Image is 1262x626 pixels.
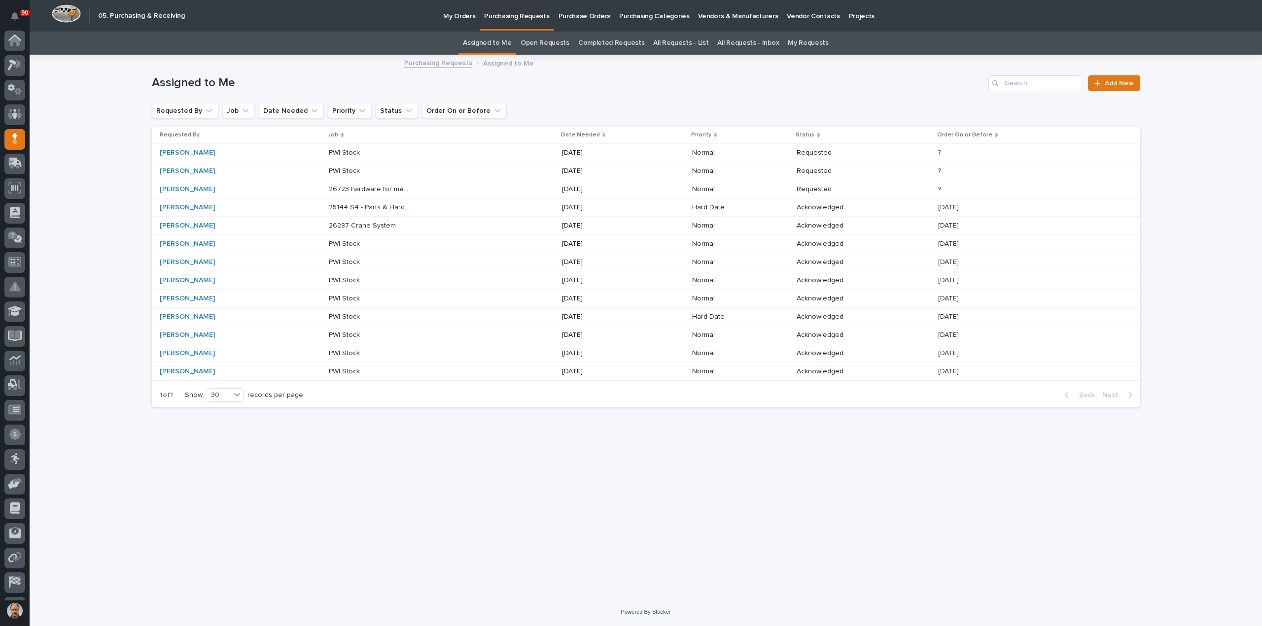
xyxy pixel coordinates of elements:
[797,185,879,194] p: Requested
[329,183,413,194] p: 26723 hardware for mezz, gate, stairs
[788,32,829,55] a: My Requests
[797,167,879,175] p: Requested
[938,365,961,376] p: [DATE]
[12,12,25,28] div: Notifications90
[160,295,215,303] a: [PERSON_NAME]
[160,203,215,212] a: [PERSON_NAME]
[329,365,362,376] p: PWI Stock
[562,240,644,248] p: [DATE]
[4,600,25,621] button: users-avatar
[562,367,644,376] p: [DATE]
[521,32,569,55] a: Open Requests
[797,258,879,266] p: Acknowledged
[160,222,215,230] a: [PERSON_NAME]
[152,162,1140,180] tr: [PERSON_NAME] PWI StockPWI Stock [DATE]NormalRequested??
[160,367,215,376] a: [PERSON_NAME]
[562,349,644,358] p: [DATE]
[160,331,215,339] a: [PERSON_NAME]
[797,331,879,339] p: Acknowledged
[329,311,362,321] p: PWI Stock
[561,130,600,140] p: Date Needed
[152,362,1140,381] tr: [PERSON_NAME] PWI StockPWI Stock [DATE]NormalAcknowledged[DATE][DATE]
[653,32,708,55] a: All Requests - List
[152,290,1140,308] tr: [PERSON_NAME] PWI StockPWI Stock [DATE]NormalAcknowledged[DATE][DATE]
[329,293,362,303] p: PWI Stock
[717,32,779,55] a: All Requests - Inbox
[938,165,943,175] p: ?
[797,240,879,248] p: Acknowledged
[797,295,879,303] p: Acknowledged
[4,6,25,27] button: Notifications
[98,12,185,20] h2: 05. Purchasing & Receiving
[160,167,215,175] a: [PERSON_NAME]
[562,167,644,175] p: [DATE]
[1073,391,1094,399] span: Back
[152,326,1140,344] tr: [PERSON_NAME] PWI StockPWI Stock [DATE]NormalAcknowledged[DATE][DATE]
[152,253,1140,271] tr: [PERSON_NAME] PWI StockPWI Stock [DATE]NormalAcknowledged[DATE][DATE]
[329,347,362,358] p: PWI Stock
[796,130,814,140] p: Status
[562,222,644,230] p: [DATE]
[937,130,992,140] p: Order On or Before
[404,57,472,68] a: Purchasing Requests
[422,103,507,119] button: Order On or Before
[692,276,774,285] p: Normal
[938,147,943,157] p: ?
[329,165,362,175] p: PWI Stock
[562,313,644,321] p: [DATE]
[797,276,879,285] p: Acknowledged
[152,103,218,119] button: Requested By
[152,144,1140,162] tr: [PERSON_NAME] PWI StockPWI Stock [DATE]NormalRequested??
[329,256,362,266] p: PWI Stock
[207,390,231,400] div: 30
[185,391,203,399] p: Show
[152,383,181,407] p: 1 of 1
[483,57,534,68] p: Assigned to Me
[329,201,413,212] p: 25144 S4 - Parts & Hardware
[621,609,670,615] a: Powered By Stacker
[152,271,1140,290] tr: [PERSON_NAME] PWI StockPWI Stock [DATE]NormalAcknowledged[DATE][DATE]
[328,103,372,119] button: Priority
[152,235,1140,253] tr: [PERSON_NAME] PWI StockPWI Stock [DATE]NormalAcknowledged[DATE][DATE]
[328,130,338,140] p: Job
[692,149,774,157] p: Normal
[152,217,1140,235] tr: [PERSON_NAME] 26287 Crane System26287 Crane System [DATE]NormalAcknowledged[DATE][DATE]
[692,313,774,321] p: Hard Date
[562,185,644,194] p: [DATE]
[692,222,774,230] p: Normal
[692,167,774,175] p: Normal
[692,349,774,358] p: Normal
[938,274,961,285] p: [DATE]
[938,329,961,339] p: [DATE]
[160,149,215,157] a: [PERSON_NAME]
[692,258,774,266] p: Normal
[329,220,398,230] p: 26287 Crane System
[160,240,215,248] a: [PERSON_NAME]
[797,313,879,321] p: Acknowledged
[938,293,961,303] p: [DATE]
[692,331,774,339] p: Normal
[938,238,961,248] p: [DATE]
[562,295,644,303] p: [DATE]
[152,198,1140,217] tr: [PERSON_NAME] 25144 S4 - Parts & Hardware25144 S4 - Parts & Hardware [DATE]Hard DateAcknowledged[...
[160,276,215,285] a: [PERSON_NAME]
[562,203,644,212] p: [DATE]
[329,238,362,248] p: PWI Stock
[797,203,879,212] p: Acknowledged
[938,311,961,321] p: [DATE]
[160,349,215,358] a: [PERSON_NAME]
[152,180,1140,198] tr: [PERSON_NAME] 26723 hardware for mezz, gate, stairs26723 hardware for mezz, gate, stairs [DATE]No...
[562,276,644,285] p: [DATE]
[938,347,961,358] p: [DATE]
[1105,80,1134,87] span: Add New
[152,344,1140,362] tr: [PERSON_NAME] PWI StockPWI Stock [DATE]NormalAcknowledged[DATE][DATE]
[329,147,362,157] p: PWI Stock
[562,331,644,339] p: [DATE]
[52,4,81,23] img: Workspace Logo
[797,349,879,358] p: Acknowledged
[797,222,879,230] p: Acknowledged
[692,367,774,376] p: Normal
[938,256,961,266] p: [DATE]
[376,103,418,119] button: Status
[1102,391,1124,399] span: Next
